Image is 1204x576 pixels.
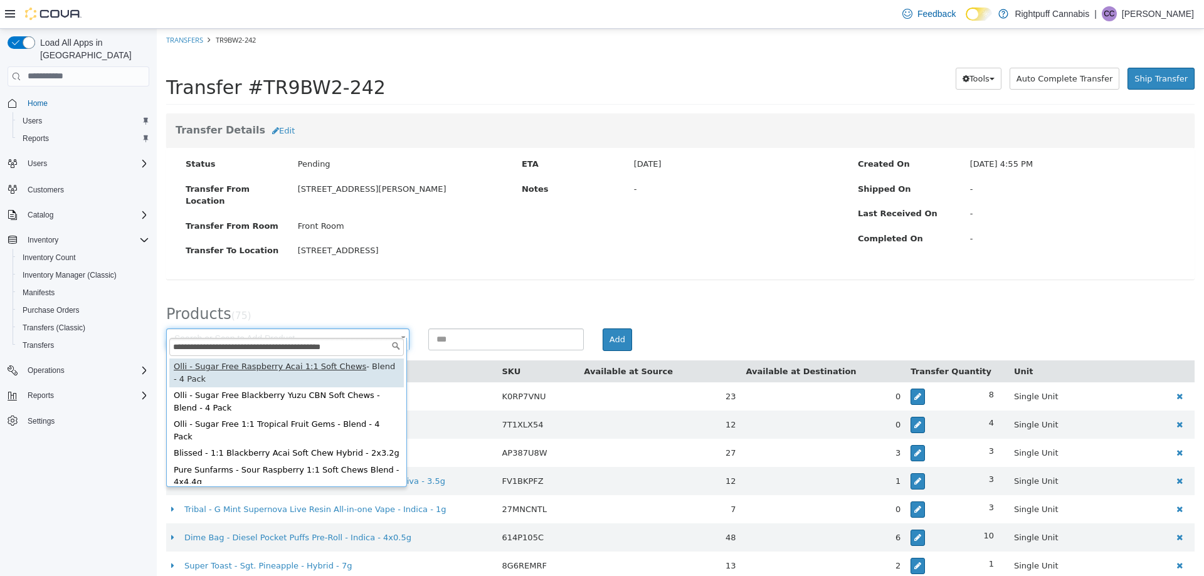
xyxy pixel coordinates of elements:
div: Olli - Sugar Free Blackberry Yuzu CBN Soft Chews - Blend - 4 Pack [13,359,247,387]
a: Transfers (Classic) [18,320,90,335]
span: Customers [23,181,149,197]
a: Customers [23,182,69,197]
a: Home [23,96,53,111]
div: Olli - Sugar Free 1:1 Tropical Fruit Gems - Blend - 4 Pack [13,387,247,416]
span: Manifests [23,288,55,298]
a: Users [18,113,47,128]
button: Users [13,112,154,130]
p: [PERSON_NAME] [1122,6,1194,21]
button: Reports [23,388,59,403]
span: Load All Apps in [GEOGRAPHIC_DATA] [35,36,149,61]
span: Operations [23,363,149,378]
a: Feedback [897,1,961,26]
div: - Blend - 4 Pack [13,330,247,359]
span: Reports [23,388,149,403]
button: Settings [3,412,154,430]
span: Transfers (Classic) [23,323,85,333]
span: Feedback [917,8,956,20]
span: Settings [28,416,55,426]
span: Inventory Count [23,253,76,263]
p: Rightpuff Cannabis [1015,6,1089,21]
span: CC [1104,6,1114,21]
span: Users [28,159,47,169]
span: Reports [28,390,54,401]
span: Inventory Manager (Classic) [18,268,149,283]
span: Reports [18,131,149,146]
div: Pure Sunfarms - Sour Raspberry 1:1 Soft Chews Blend - 4x4.4g [13,433,247,462]
span: Inventory Count [18,250,149,265]
span: Transfers [23,340,54,350]
span: Reports [23,134,49,144]
span: Purchase Orders [18,303,149,318]
button: Users [3,155,154,172]
button: Catalog [23,207,58,223]
span: Inventory [23,233,149,248]
button: Customers [3,180,154,198]
p: | [1094,6,1097,21]
a: Inventory Manager (Classic) [18,268,122,283]
button: Operations [23,363,70,378]
button: Transfers [13,337,154,354]
span: Users [18,113,149,128]
button: Inventory [3,231,154,249]
span: Home [28,98,48,108]
button: Inventory Manager (Classic) [13,266,154,284]
div: Corey Casimir [1102,6,1117,21]
a: Inventory Count [18,250,81,265]
a: Reports [18,131,54,146]
span: Catalog [28,210,53,220]
span: Inventory [28,235,58,245]
button: Purchase Orders [13,301,154,319]
span: Transfers [18,338,149,353]
span: Customers [28,185,64,195]
span: Users [23,156,149,171]
a: Transfers [18,338,59,353]
img: Cova [25,8,82,20]
button: Inventory Count [13,249,154,266]
div: Blissed - 1:1 Blackberry Acai Soft Chew Hybrid - 2x3.2g [13,416,247,433]
a: Purchase Orders [18,303,85,318]
button: Transfers (Classic) [13,319,154,337]
button: Users [23,156,52,171]
span: Home [23,95,149,111]
a: Manifests [18,285,60,300]
button: Inventory [23,233,63,248]
span: Operations [28,365,65,375]
button: Reports [3,387,154,404]
button: Reports [13,130,154,147]
span: Transfers (Classic) [18,320,149,335]
button: Operations [3,362,154,379]
button: Catalog [3,206,154,224]
a: Settings [23,414,60,429]
button: Manifests [13,284,154,301]
span: Manifests [18,285,149,300]
button: Home [3,94,154,112]
nav: Complex example [8,89,149,463]
span: Users [23,116,42,126]
span: Catalog [23,207,149,223]
span: Purchase Orders [23,305,80,315]
span: Olli - Sugar Free Raspberry Acai 1:1 Soft Chews [17,333,209,342]
input: Dark Mode [966,8,992,21]
span: Inventory Manager (Classic) [23,270,117,280]
span: Settings [23,413,149,429]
